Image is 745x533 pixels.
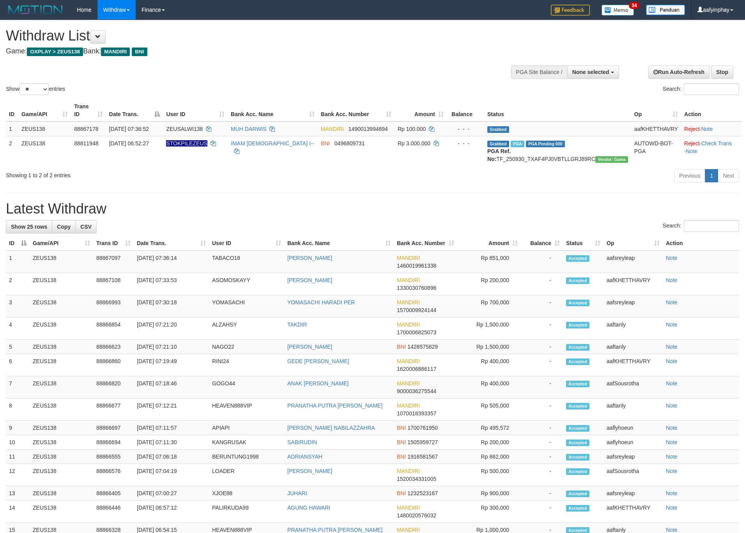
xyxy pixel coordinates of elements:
a: TAKDIR [287,321,307,328]
img: Button%20Memo.svg [602,5,634,16]
label: Search: [663,83,739,95]
span: MANDIRI [397,277,420,283]
td: aafKHETTHAVRY [631,122,681,136]
td: Rp 900,000 [457,486,521,501]
td: 88867108 [93,273,134,295]
td: [DATE] 07:36:14 [134,251,209,273]
span: Copy 1330030760896 to clipboard [397,285,436,291]
td: GOGO44 [209,376,284,399]
th: Bank Acc. Name: activate to sort column ascending [228,99,318,122]
a: Check Trans [701,140,732,146]
th: User ID: activate to sort column ascending [209,236,284,251]
span: Accepted [566,454,589,461]
td: Rp 495,572 [457,421,521,435]
td: Rp 300,000 [457,501,521,523]
th: Op: activate to sort column ascending [631,99,681,122]
h4: Game: Bank: [6,48,489,55]
span: MANDIRI [397,299,420,305]
a: Next [718,169,739,182]
td: 88866697 [93,421,134,435]
td: ZEUS138 [30,399,93,421]
th: ID: activate to sort column descending [6,236,30,251]
td: ZEUS138 [30,435,93,450]
td: ZEUS138 [30,251,93,273]
td: XJOE88 [209,486,284,501]
td: aafKHETTHAVRY [603,354,663,376]
span: PGA Pending [526,141,565,147]
span: Rp 100.000 [398,126,426,132]
td: TABACO18 [209,251,284,273]
span: Grabbed [487,141,509,147]
a: [PERSON_NAME] [287,255,332,261]
th: Bank Acc. Number: activate to sort column ascending [394,236,457,251]
td: 9 [6,421,30,435]
a: [PERSON_NAME] [287,344,332,350]
td: HEAVEN888VIP [209,399,284,421]
span: OXPLAY > ZEUS138 [27,48,83,56]
span: Rp 3.000.000 [398,140,430,146]
a: Note [666,425,678,431]
label: Show entries [6,83,65,95]
span: MANDIRI [397,527,420,533]
td: ZEUS138 [30,273,93,295]
td: APIAPI [209,421,284,435]
td: 88866576 [93,464,134,486]
td: ASOMOSKAYY [209,273,284,295]
td: ZEUS138 [30,354,93,376]
td: [DATE] 07:04:19 [134,464,209,486]
th: Date Trans.: activate to sort column ascending [134,236,209,251]
a: Note [666,380,678,387]
td: [DATE] 06:57:12 [134,501,209,523]
span: Copy 1460019961338 to clipboard [397,263,436,269]
a: IMAM [DEMOGRAPHIC_DATA] I-- [231,140,314,146]
td: [DATE] 07:12:21 [134,399,209,421]
a: 1 [705,169,718,182]
th: Balance: activate to sort column ascending [521,236,563,251]
td: 1 [6,122,18,136]
span: Copy 0496809731 to clipboard [334,140,365,146]
span: Accepted [566,439,589,446]
img: Feedback.jpg [551,5,590,16]
div: PGA Site Balance / [511,65,567,79]
td: [DATE] 07:33:53 [134,273,209,295]
span: MANDIRI [397,358,420,364]
td: 12 [6,464,30,486]
th: Action [681,99,741,122]
td: ZEUS138 [30,421,93,435]
a: Copy [52,220,76,233]
span: BNI [397,490,406,496]
td: ZEUS138 [30,464,93,486]
th: Status: activate to sort column ascending [563,236,603,251]
a: Note [701,126,713,132]
td: - [521,501,563,523]
img: panduan.png [646,5,685,15]
a: Note [666,299,678,305]
span: Copy 1232523167 to clipboard [407,490,438,496]
span: Copy 1070018393357 to clipboard [397,410,436,417]
th: Game/API: activate to sort column ascending [18,99,71,122]
td: aaftanly [603,399,663,421]
a: JUHARI [287,490,307,496]
span: Copy 1520034331005 to clipboard [397,476,436,482]
th: Game/API: activate to sort column ascending [30,236,93,251]
a: Run Auto-Refresh [648,65,710,79]
a: [PERSON_NAME] NABILAZZAHRA [287,425,375,431]
td: - [521,399,563,421]
td: aaflyhoeun [603,421,663,435]
span: [DATE] 06:52:27 [109,140,149,146]
th: Balance [447,99,484,122]
a: [PERSON_NAME] [287,468,332,474]
td: - [521,486,563,501]
td: aafKHETTHAVRY [603,501,663,523]
span: Accepted [566,255,589,262]
b: PGA Ref. No: [487,148,511,162]
a: Reject [684,140,700,146]
td: NAGO22 [209,340,284,354]
td: Rp 1,500,000 [457,340,521,354]
label: Search: [663,220,739,232]
td: [DATE] 07:11:30 [134,435,209,450]
a: Note [666,358,678,364]
td: - [521,295,563,318]
span: Grabbed [487,126,509,133]
td: 2 [6,273,30,295]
